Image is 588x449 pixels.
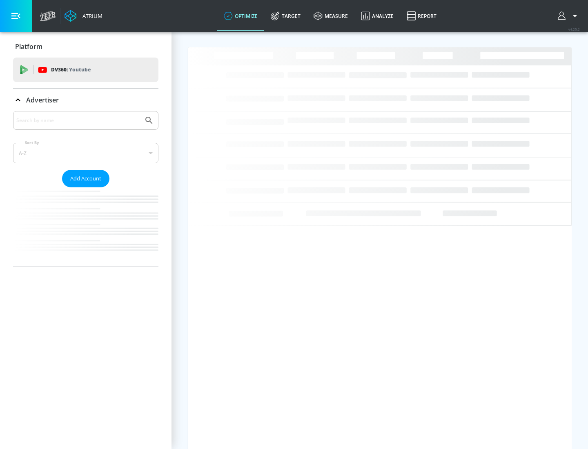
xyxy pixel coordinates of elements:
a: optimize [217,1,264,31]
div: Advertiser [13,111,158,267]
input: Search by name [16,115,140,126]
div: A-Z [13,143,158,163]
p: DV360: [51,65,91,74]
nav: list of Advertiser [13,187,158,267]
a: Analyze [354,1,400,31]
a: measure [307,1,354,31]
div: DV360: Youtube [13,58,158,82]
span: Add Account [70,174,101,183]
span: v 4.25.2 [568,27,580,31]
a: Report [400,1,443,31]
p: Advertiser [26,96,59,104]
div: Platform [13,35,158,58]
p: Platform [15,42,42,51]
a: Target [264,1,307,31]
button: Add Account [62,170,109,187]
label: Sort By [23,140,41,145]
a: Atrium [65,10,102,22]
div: Atrium [79,12,102,20]
p: Youtube [69,65,91,74]
div: Advertiser [13,89,158,111]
